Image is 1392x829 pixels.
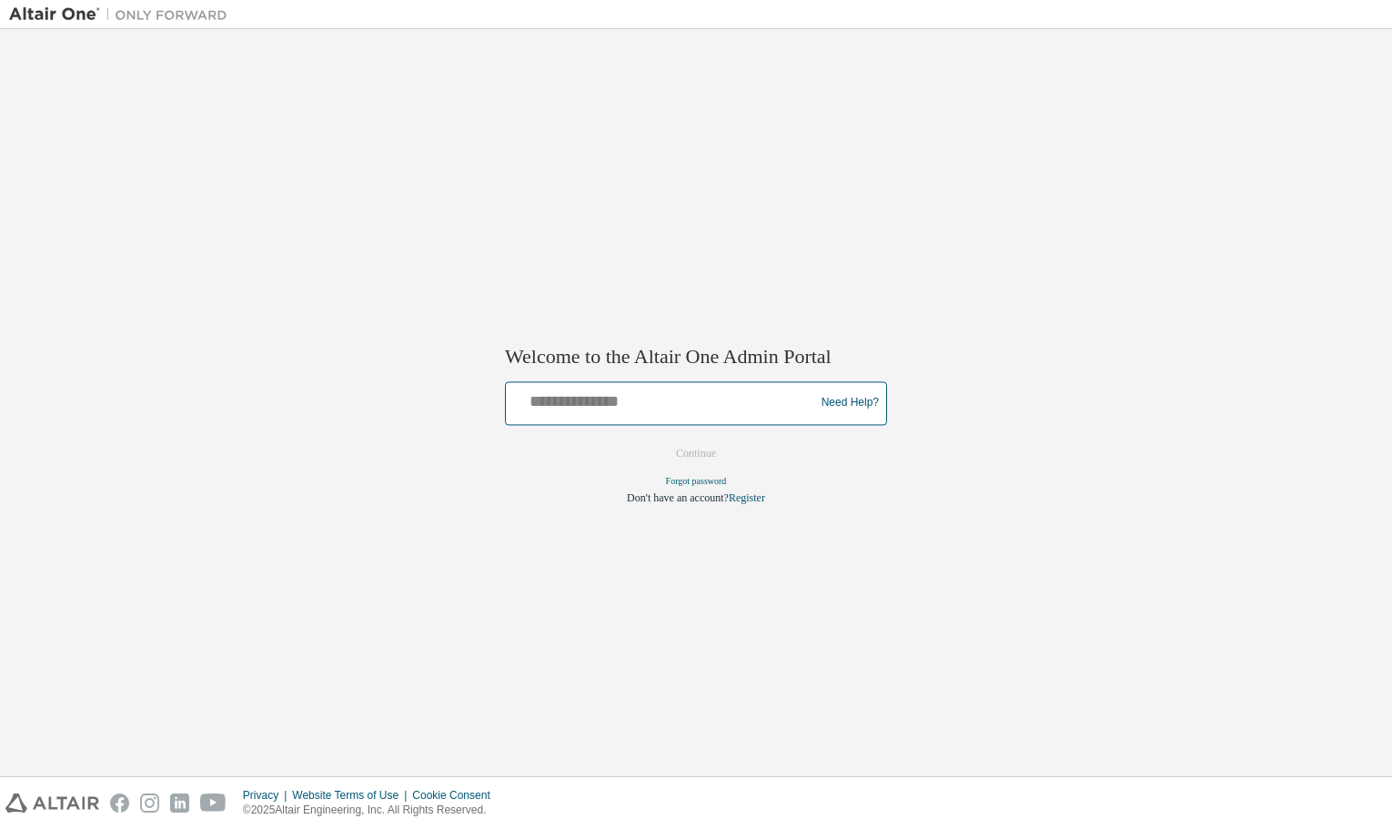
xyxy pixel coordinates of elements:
img: facebook.svg [110,794,129,813]
img: linkedin.svg [170,794,189,813]
div: Privacy [243,788,292,803]
a: Forgot password [666,476,727,486]
img: youtube.svg [200,794,227,813]
img: instagram.svg [140,794,159,813]
a: Need Help? [822,403,879,404]
div: Website Terms of Use [292,788,412,803]
img: Altair One [9,5,237,24]
img: altair_logo.svg [5,794,99,813]
a: Register [729,491,765,504]
p: © 2025 Altair Engineering, Inc. All Rights Reserved. [243,803,501,818]
h2: Welcome to the Altair One Admin Portal [505,345,887,370]
span: Don't have an account? [627,491,729,504]
div: Cookie Consent [412,788,500,803]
